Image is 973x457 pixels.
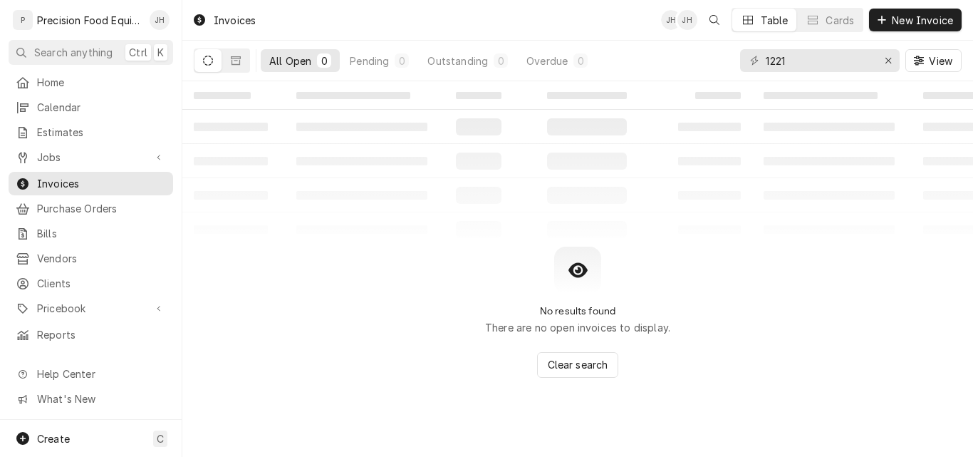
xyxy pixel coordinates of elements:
[889,13,956,28] span: New Invoice
[677,10,697,30] div: Jason Hertel's Avatar
[37,251,166,266] span: Vendors
[13,10,33,30] div: P
[157,45,164,60] span: K
[37,201,166,216] span: Purchase Orders
[37,125,166,140] span: Estimates
[37,226,166,241] span: Bills
[826,13,854,28] div: Cards
[9,272,173,295] a: Clients
[37,75,166,90] span: Home
[9,172,173,195] a: Invoices
[677,10,697,30] div: JH
[37,150,145,165] span: Jobs
[9,362,173,386] a: Go to Help Center
[37,13,142,28] div: Precision Food Equipment LLC
[926,53,955,68] span: View
[182,81,973,247] table: All Open Invoices List Loading
[37,301,145,316] span: Pricebook
[397,53,406,68] div: 0
[34,45,113,60] span: Search anything
[764,92,878,99] span: ‌
[350,53,389,68] div: Pending
[9,297,173,320] a: Go to Pricebook
[269,53,311,68] div: All Open
[157,431,164,446] span: C
[761,13,789,28] div: Table
[37,433,70,445] span: Create
[695,92,741,99] span: ‌
[703,9,726,31] button: Open search
[37,176,166,191] span: Invoices
[485,320,670,335] p: There are no open invoices to display.
[877,49,900,72] button: Erase input
[9,120,173,144] a: Estimates
[320,53,328,68] div: 0
[766,49,873,72] input: Keyword search
[540,305,616,317] h2: No results found
[194,92,251,99] span: ‌
[129,45,147,60] span: Ctrl
[9,222,173,245] a: Bills
[496,53,505,68] div: 0
[905,49,962,72] button: View
[150,10,170,30] div: Jason Hertel's Avatar
[9,247,173,270] a: Vendors
[37,276,166,291] span: Clients
[9,197,173,220] a: Purchase Orders
[456,92,501,99] span: ‌
[9,145,173,169] a: Go to Jobs
[526,53,568,68] div: Overdue
[869,9,962,31] button: New Invoice
[9,71,173,94] a: Home
[537,352,619,378] button: Clear search
[296,92,410,99] span: ‌
[9,387,173,411] a: Go to What's New
[37,327,166,342] span: Reports
[9,40,173,65] button: Search anythingCtrlK
[150,10,170,30] div: JH
[547,92,627,99] span: ‌
[545,357,611,372] span: Clear search
[576,53,585,68] div: 0
[427,53,488,68] div: Outstanding
[661,10,681,30] div: Jason Hertel's Avatar
[37,100,166,115] span: Calendar
[9,96,173,119] a: Calendar
[9,323,173,346] a: Reports
[37,391,165,406] span: What's New
[37,366,165,381] span: Help Center
[661,10,681,30] div: JH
